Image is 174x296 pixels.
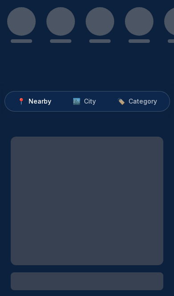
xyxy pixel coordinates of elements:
[128,97,157,106] span: Category
[107,93,168,109] button: 🏷️Category
[17,97,25,106] span: 📍
[73,97,80,106] span: 🏙️
[117,97,125,106] span: 🏷️
[29,97,51,106] span: Nearby
[62,93,107,109] button: 🏙️City
[7,93,62,109] button: 📍Nearby
[84,97,96,106] span: City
